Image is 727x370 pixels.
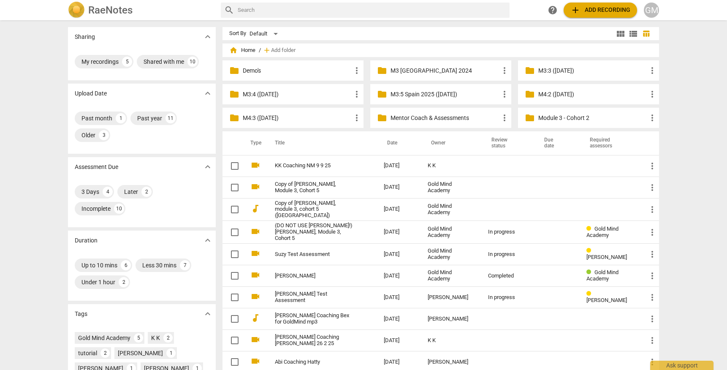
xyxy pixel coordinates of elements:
p: Duration [75,236,98,245]
span: more_vert [352,89,362,99]
div: In progress [488,294,528,301]
p: M3:5 Spain 2025 (18th July '25) [391,90,499,99]
span: more_vert [647,65,657,76]
p: Module 3 - Cohort 2 [538,114,647,122]
div: Gold Mind Academy [428,181,474,194]
span: add [263,46,271,54]
button: Upload [564,3,637,18]
th: Review status [481,131,534,155]
p: M4:3 (7th July 2025) [243,114,352,122]
div: GM [644,3,659,18]
span: folder [525,113,535,123]
div: Less 30 mins [142,261,176,269]
div: 3 Days [81,188,99,196]
div: 1 [166,348,176,358]
span: expand_more [203,88,213,98]
p: Sharing [75,33,95,41]
span: videocam [250,291,260,302]
span: Add recording [570,5,630,15]
span: Review status: in progress [586,248,594,254]
div: 7 [180,260,190,270]
div: In progress [488,251,528,258]
span: view_list [628,29,638,39]
span: Home [229,46,255,54]
span: view_module [616,29,626,39]
span: more_vert [647,357,657,367]
span: more_vert [352,65,362,76]
span: more_vert [647,249,657,259]
div: Ask support [650,361,713,370]
td: [DATE] [377,155,421,177]
td: [DATE] [377,265,421,287]
div: My recordings [81,57,119,66]
td: [DATE] [377,177,421,198]
div: K K [151,334,160,342]
div: 5 [122,57,132,67]
th: Due date [534,131,580,155]
button: Show more [201,307,214,320]
span: Review status: in progress [586,291,594,297]
td: [DATE] [377,221,421,244]
div: 2 [119,277,129,287]
div: Default [250,27,281,41]
a: Suzy Test Assessment [275,251,353,258]
th: Required assessors [580,131,640,155]
div: Gold Mind Academy [428,203,474,216]
button: Tile view [614,27,627,40]
p: M4:2 (31st March '25) [538,90,647,99]
span: more_vert [647,204,657,215]
div: 2 [141,187,152,197]
td: [DATE] [377,244,421,265]
th: Type [244,131,265,155]
span: more_vert [352,113,362,123]
span: home [229,46,238,54]
span: audiotrack [250,204,260,214]
span: videocam [250,182,260,192]
p: Assessment Due [75,163,118,171]
span: Review status: completed [586,269,594,275]
span: expand_more [203,162,213,172]
div: Gold Mind Academy [428,269,474,282]
span: audiotrack [250,313,260,323]
div: Completed [488,273,528,279]
span: folder [377,113,387,123]
span: expand_more [203,309,213,319]
span: more_vert [647,161,657,171]
div: Under 1 hour [81,278,115,286]
span: more_vert [647,227,657,237]
span: folder [377,65,387,76]
td: [DATE] [377,330,421,351]
span: videocam [250,226,260,237]
p: Demo's [243,66,352,75]
span: more_vert [499,89,510,99]
span: [PERSON_NAME] [586,297,627,303]
span: [PERSON_NAME] [586,254,627,260]
th: Owner [421,131,481,155]
a: KK Coaching NM 9 9 25 [275,163,353,169]
div: Later [124,188,138,196]
span: videocam [250,270,260,280]
span: Gold Mind Academy [586,226,618,238]
div: K K [428,163,474,169]
div: 6 [121,260,131,270]
a: Copy of [PERSON_NAME], module 3, cohort 5 ([GEOGRAPHIC_DATA]) [275,200,353,219]
p: Tags [75,310,87,318]
button: List view [627,27,640,40]
div: Gold Mind Academy [78,334,130,342]
img: Logo [68,2,85,19]
div: Older [81,131,95,139]
span: more_vert [647,292,657,302]
span: more_vert [647,113,657,123]
span: / [259,47,261,54]
span: videocam [250,248,260,258]
div: [PERSON_NAME] [428,359,474,365]
span: more_vert [647,314,657,324]
span: more_vert [499,113,510,123]
span: search [224,5,234,15]
th: Title [265,131,377,155]
td: [DATE] [377,308,421,330]
button: Show more [201,30,214,43]
span: more_vert [499,65,510,76]
div: 5 [134,333,143,343]
div: Gold Mind Academy [428,248,474,261]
